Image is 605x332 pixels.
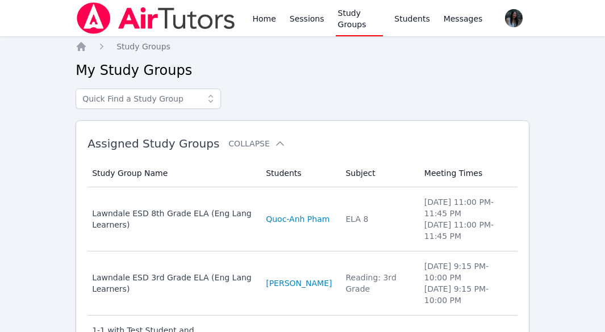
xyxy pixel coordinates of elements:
div: Lawndale ESD 3rd Grade ELA (Eng Lang Learners) [92,272,252,295]
h2: My Study Groups [76,61,529,79]
li: [DATE] 11:00 PM - 11:45 PM [424,196,511,219]
span: Assigned Study Groups [87,137,219,150]
div: Lawndale ESD 8th Grade ELA (Eng Lang Learners) [92,208,252,230]
tr: Lawndale ESD 8th Grade ELA (Eng Lang Learners)Quoc-Anh PhamELA 8[DATE] 11:00 PM- 11:45 PM[DATE] 1... [87,187,518,251]
tr: Lawndale ESD 3rd Grade ELA (Eng Lang Learners)[PERSON_NAME]Reading: 3rd Grade[DATE] 9:15 PM- 10:0... [87,251,518,316]
li: [DATE] 11:00 PM - 11:45 PM [424,219,511,242]
a: Study Groups [116,41,170,52]
button: Collapse [228,138,285,149]
th: Meeting Times [418,159,518,187]
div: ELA 8 [345,213,410,225]
th: Students [259,159,339,187]
th: Study Group Name [87,159,259,187]
span: Messages [444,13,483,24]
a: Quoc-Anh Pham [266,213,329,225]
span: Study Groups [116,42,170,51]
li: [DATE] 9:15 PM - 10:00 PM [424,260,511,283]
a: [PERSON_NAME] [266,278,332,289]
nav: Breadcrumb [76,41,529,52]
img: Air Tutors [76,2,236,34]
th: Subject [339,159,417,187]
li: [DATE] 9:15 PM - 10:00 PM [424,283,511,306]
div: Reading: 3rd Grade [345,272,410,295]
input: Quick Find a Study Group [76,89,221,109]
